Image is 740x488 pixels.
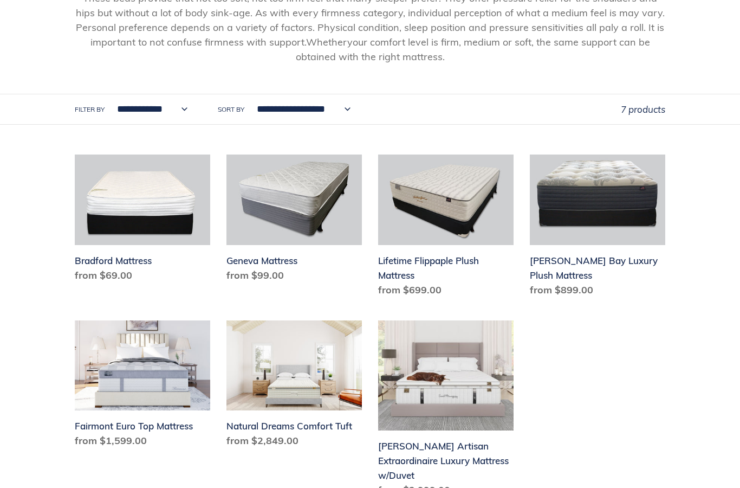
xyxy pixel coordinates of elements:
[621,104,665,115] span: 7 products
[218,105,244,114] label: Sort by
[75,320,210,453] a: Fairmont Euro Top Mattress
[530,155,665,301] a: Chadwick Bay Luxury Plush Mattress
[226,320,362,453] a: Natural Dreams Comfort Tuft
[75,105,105,114] label: Filter by
[306,36,347,48] span: Whether
[75,155,210,287] a: Bradford Mattress
[226,155,362,287] a: Geneva Mattress
[378,155,514,301] a: Lifetime Flippaple Plush Mattress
